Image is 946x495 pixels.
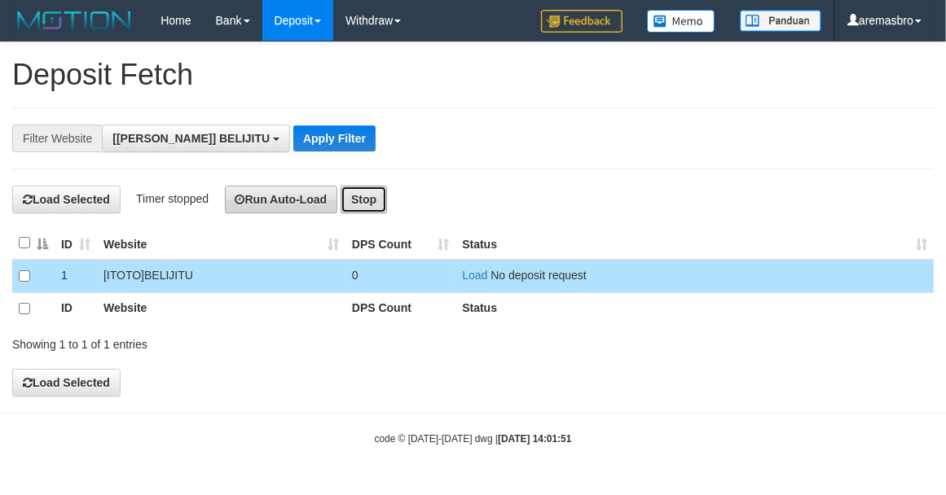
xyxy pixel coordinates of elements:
button: Apply Filter [293,125,376,151]
th: ID [55,292,97,325]
img: MOTION_logo.png [12,8,136,33]
button: Run Auto-Load [225,186,338,213]
th: DPS Count: activate to sort column ascending [345,227,455,260]
button: Stop [341,186,387,213]
span: 0 [352,269,359,282]
button: Load Selected [12,186,121,213]
div: Showing 1 to 1 of 1 entries [12,330,382,353]
button: [[PERSON_NAME]] BELIJITU [102,125,290,152]
img: Feedback.jpg [541,10,623,33]
strong: [DATE] 14:01:51 [498,433,571,445]
th: Status [455,292,934,325]
th: DPS Count [345,292,455,325]
span: [[PERSON_NAME]] BELIJITU [112,132,270,145]
img: Button%20Memo.svg [647,10,715,33]
small: code © [DATE]-[DATE] dwg | [375,433,572,445]
a: Load [462,269,487,282]
span: Timer stopped [136,192,209,205]
h1: Deposit Fetch [12,59,934,91]
td: [ITOTO] BELIJITU [97,260,345,293]
th: ID: activate to sort column ascending [55,227,97,260]
th: Website [97,292,345,325]
img: panduan.png [740,10,821,32]
span: No deposit request [491,269,587,282]
th: Status: activate to sort column ascending [455,227,934,260]
div: Filter Website [12,125,102,152]
th: Website: activate to sort column ascending [97,227,345,260]
td: 1 [55,260,97,293]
